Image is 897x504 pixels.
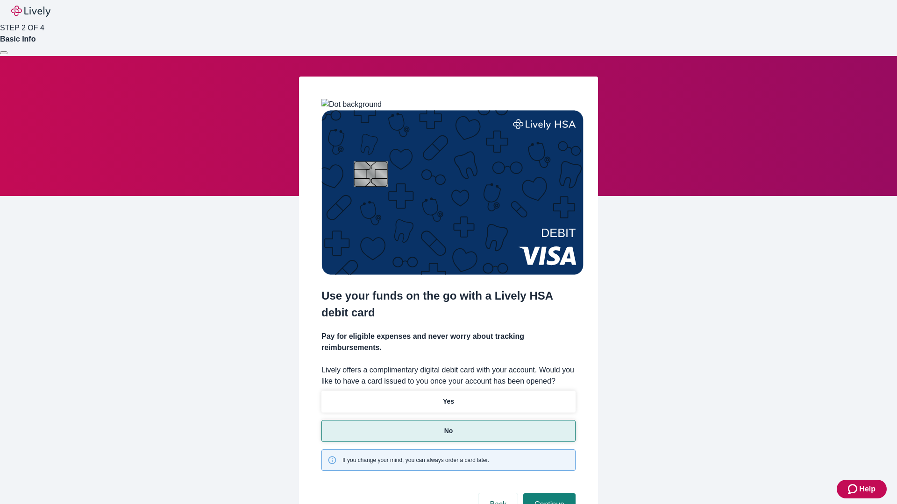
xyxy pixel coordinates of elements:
h2: Use your funds on the go with a Lively HSA debit card [321,287,576,321]
button: No [321,420,576,442]
p: Yes [443,397,454,406]
span: If you change your mind, you can always order a card later. [342,456,489,464]
label: Lively offers a complimentary digital debit card with your account. Would you like to have a card... [321,364,576,387]
button: Zendesk support iconHelp [837,480,887,498]
p: No [444,426,453,436]
h4: Pay for eligible expenses and never worry about tracking reimbursements. [321,331,576,353]
svg: Zendesk support icon [848,483,859,495]
button: Yes [321,391,576,413]
span: Help [859,483,876,495]
img: Lively [11,6,50,17]
img: Dot background [321,99,382,110]
img: Debit card [321,110,584,275]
